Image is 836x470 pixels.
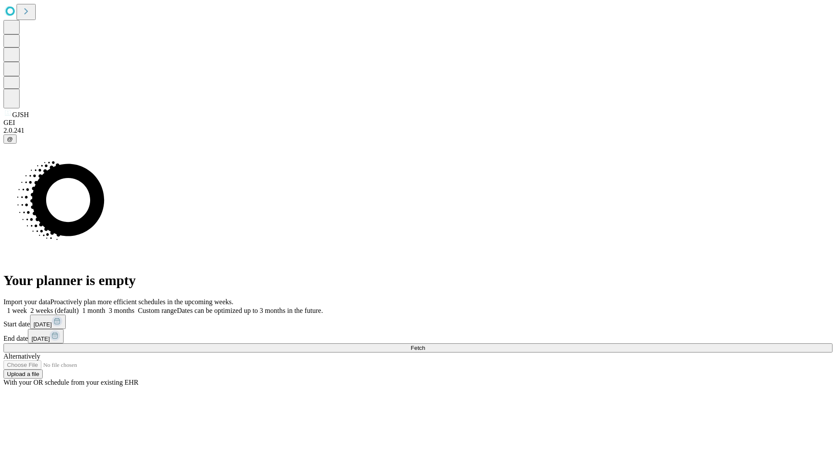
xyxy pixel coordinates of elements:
span: Alternatively [3,352,40,360]
button: Fetch [3,343,833,352]
button: Upload a file [3,369,43,379]
span: 1 month [82,307,105,314]
div: Start date [3,315,833,329]
span: 1 week [7,307,27,314]
span: [DATE] [31,336,50,342]
span: With your OR schedule from your existing EHR [3,379,138,386]
span: Proactively plan more efficient schedules in the upcoming weeks. [51,298,233,305]
button: [DATE] [30,315,66,329]
span: [DATE] [34,321,52,328]
button: @ [3,134,17,144]
div: GEI [3,119,833,127]
div: 2.0.241 [3,127,833,134]
span: Custom range [138,307,177,314]
span: @ [7,136,13,142]
div: End date [3,329,833,343]
button: [DATE] [28,329,64,343]
span: GJSH [12,111,29,118]
span: Dates can be optimized up to 3 months in the future. [177,307,323,314]
span: Fetch [411,345,425,351]
span: Import your data [3,298,51,305]
h1: Your planner is empty [3,272,833,289]
span: 3 months [109,307,135,314]
span: 2 weeks (default) [30,307,79,314]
